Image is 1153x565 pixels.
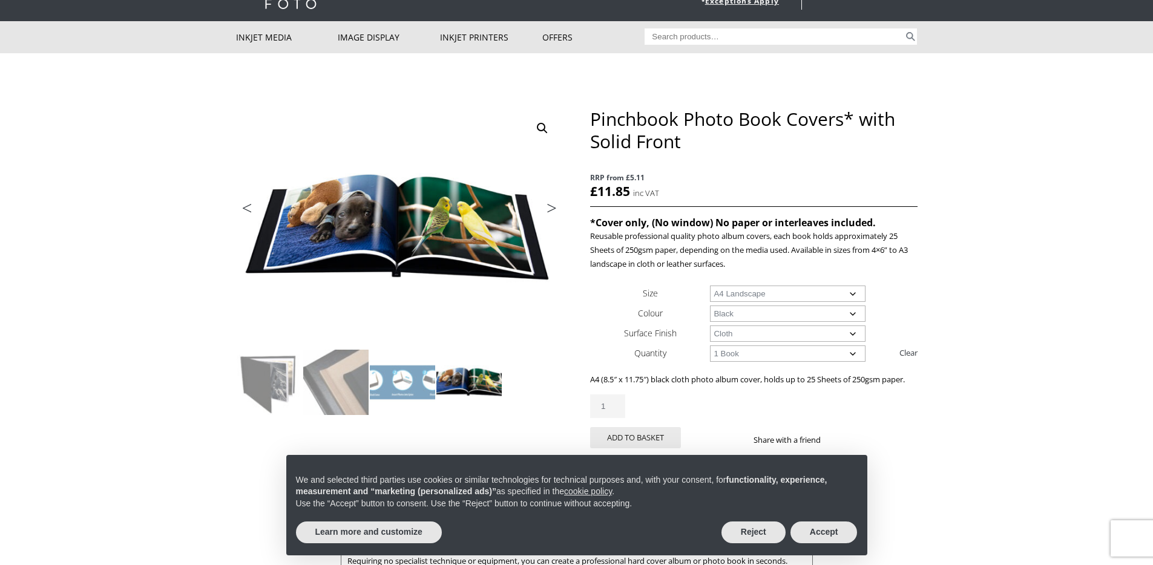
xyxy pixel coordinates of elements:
button: Reject [721,521,786,543]
img: Pinchbook Photo Book Covers* with Solid Front - Image 6 [303,416,369,482]
h4: *Cover only, (No window) No paper or interleaves included. [590,216,917,229]
a: cookie policy [564,486,612,496]
span: £ [590,183,597,200]
a: Inkjet Media [236,21,338,53]
label: Colour [638,307,663,319]
img: Pinchbook Photo Book Covers* with Solid Front - Image 8 [436,416,502,482]
button: Learn more and customize [296,521,442,543]
a: View full-screen image gallery [531,117,553,139]
h1: Pinchbook Photo Book Covers* with Solid Front [590,108,917,152]
label: Quantity [634,347,666,359]
span: RRP from £5.11 [590,171,917,185]
a: Inkjet Printers [440,21,542,53]
bdi: 11.85 [590,183,630,200]
p: Share with a friend [754,433,835,447]
img: Pinchbook Photo Book Covers* with Solid Front - Image 5 [237,416,302,482]
button: Accept [790,521,858,543]
img: email sharing button [864,435,874,445]
p: A4 (8.5″ x 11.75″) black cloth photo album cover, holds up to 25 Sheets of 250gsm paper. [590,373,917,387]
div: Notice [277,445,877,565]
input: Product quantity [590,394,625,418]
img: Pinchbook Photo Book Covers* with Solid Front - Image 2 [303,350,369,415]
label: Surface Finish [624,327,677,339]
a: Offers [542,21,645,53]
img: Pinchbook Photo Book Covers* with Solid Front - Image 7 [370,416,435,482]
img: Pinchbook Photo Book Covers* with Solid Front - Image 3 [370,350,435,415]
button: Add to basket [590,427,681,448]
p: Reusable professional quality photo album covers, each book holds approximately 25 Sheets of 250g... [590,229,917,271]
strong: functionality, experience, measurement and “marketing (personalized ads)” [296,475,827,497]
a: Image Display [338,21,440,53]
input: Search products… [645,28,904,45]
a: Clear options [899,343,918,362]
p: We and selected third parties use cookies or similar technologies for technical purposes and, wit... [296,474,858,498]
label: Size [643,287,658,299]
button: Search [904,28,918,45]
img: Pinchbook Photo Book Covers* with Solid Front - Image 4 [436,350,502,415]
p: Use the “Accept” button to consent. Use the “Reject” button to continue without accepting. [296,498,858,510]
img: Pinchbook Photo Book Covers* with Solid Front [237,350,302,415]
img: twitter sharing button [850,435,859,445]
img: facebook sharing button [835,435,845,445]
